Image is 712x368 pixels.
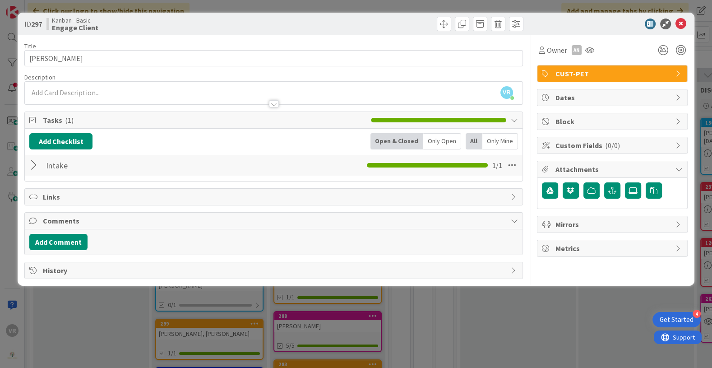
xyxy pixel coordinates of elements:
[466,133,482,149] div: All
[29,133,92,149] button: Add Checklist
[43,191,506,202] span: Links
[43,157,246,173] input: Add Checklist...
[423,133,461,149] div: Only Open
[24,73,55,81] span: Description
[555,68,671,79] span: CUST-PET
[43,115,366,126] span: Tasks
[500,86,513,99] span: VR
[555,243,671,254] span: Metrics
[24,50,522,66] input: type card name here...
[492,160,502,171] span: 1 / 1
[52,24,98,31] b: Engage Client
[65,116,74,125] span: ( 1 )
[52,17,98,24] span: Kanban - Basic
[19,1,41,12] span: Support
[370,133,423,149] div: Open & Closed
[24,42,36,50] label: Title
[652,312,701,327] div: Open Get Started checklist, remaining modules: 4
[547,45,567,56] span: Owner
[660,315,694,324] div: Get Started
[693,310,701,318] div: 4
[555,140,671,151] span: Custom Fields
[555,164,671,175] span: Attachments
[43,265,506,276] span: History
[24,19,42,29] span: ID
[29,234,88,250] button: Add Comment
[555,92,671,103] span: Dates
[555,116,671,127] span: Block
[605,141,620,150] span: ( 0/0 )
[482,133,518,149] div: Only Mine
[555,219,671,230] span: Mirrors
[572,45,582,55] div: AN
[31,19,42,28] b: 297
[43,215,506,226] span: Comments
